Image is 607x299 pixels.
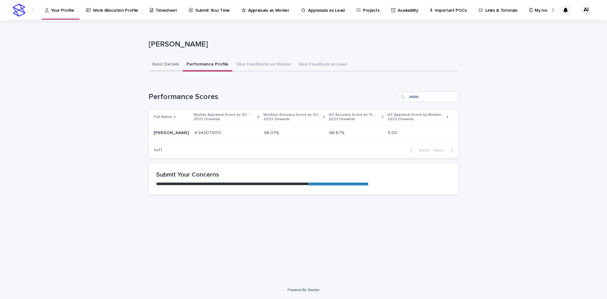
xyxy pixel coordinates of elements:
[149,125,458,141] tr: [PERSON_NAME][PERSON_NAME] 4.9420731707317084.942073170731708 98.07%98.07% 96.67%96.67% 5.005.00
[149,142,167,158] p: 1 of 1
[232,58,295,72] button: Give Feedbacks as Worker
[263,111,321,123] p: Workers Accuracy Score by QC - 2023 Onwards
[154,129,190,136] p: Aliyah Imran
[149,92,396,102] h1: Performance Scores
[154,114,172,121] p: Full Name
[398,92,458,102] input: Search
[388,129,398,136] p: 5.00
[434,148,448,153] span: Next
[328,111,380,123] p: QC Accuracy Score by TL - 2023 Onwards
[149,40,456,49] p: [PERSON_NAME]
[329,129,346,136] p: 96.67%
[405,147,432,153] button: Back
[432,147,458,153] button: Next
[287,288,319,292] a: Powered By Stacker
[264,129,280,136] p: 98.07%
[193,111,256,123] p: Worker Appraisal Score by QC - 2023 Onwards
[387,111,445,123] p: QC Appraisal Score by Worker - 2023 Onwards
[581,5,591,15] div: AI
[295,58,351,72] button: Give Feedback as Lead
[194,129,227,136] p: 4.942073170731708
[183,58,232,72] button: Performance Profile
[13,4,25,16] img: stacker-logo-s-only.png
[149,58,183,72] button: Basic Details
[415,148,429,153] span: Back
[156,171,451,178] h2: Submit Your Concerns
